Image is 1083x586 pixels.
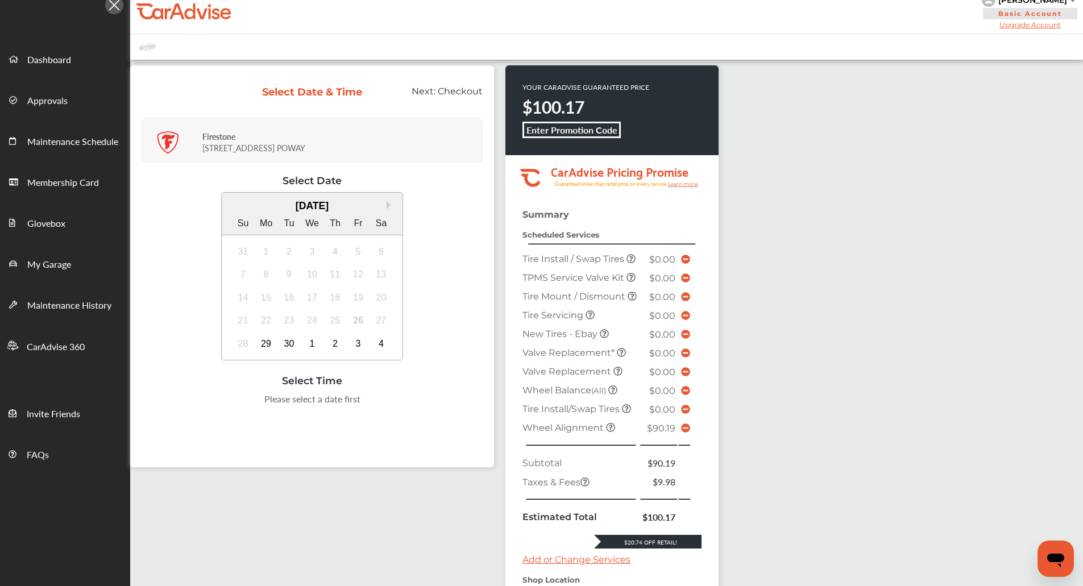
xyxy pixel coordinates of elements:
div: Choose Friday, October 3rd, 2025 [349,335,367,353]
span: Tire Install/Swap Tires [522,404,622,414]
span: $0.00 [649,367,675,377]
iframe: Button to launch messaging window [1038,541,1074,577]
div: Sa [372,214,391,232]
div: Su [234,214,252,232]
a: Dashboard [1,38,130,79]
div: Not available Saturday, September 6th, 2025 [372,243,391,261]
div: Not available Wednesday, September 3rd, 2025 [303,243,321,261]
td: Estimated Total [520,508,640,526]
td: $100.17 [640,508,678,526]
div: Next: [372,86,492,107]
strong: Shop Location [522,575,580,584]
div: Not available Friday, September 19th, 2025 [349,289,367,307]
span: Maintenance Schedule [27,135,118,149]
img: logo-firestone.png [156,131,179,154]
span: Maintenance History [27,298,111,313]
div: Not available Sunday, September 21st, 2025 [234,311,252,330]
div: Not available Sunday, September 14th, 2025 [234,289,252,307]
div: Choose Monday, September 29th, 2025 [257,335,275,353]
tspan: CarAdvise Pricing Promise [551,161,688,181]
div: Not available Tuesday, September 9th, 2025 [280,265,298,284]
div: Not available Sunday, September 7th, 2025 [234,265,252,284]
div: Not available Monday, September 22nd, 2025 [257,311,275,330]
div: Not available Monday, September 15th, 2025 [257,289,275,307]
span: $0.00 [649,348,675,359]
div: Not available Friday, September 12th, 2025 [349,265,367,284]
span: Valve Replacement* [522,347,617,358]
p: YOUR CARADVISE GUARANTEED PRICE [522,82,649,92]
small: (All) [591,386,606,395]
div: Not available Friday, September 5th, 2025 [349,243,367,261]
span: Approvals [27,94,68,109]
span: $0.00 [649,404,675,415]
span: Wheel Balance [522,385,608,396]
span: Checkout [438,86,483,97]
span: Valve Replacement [522,366,613,377]
span: Dashboard [27,53,71,68]
strong: Firestone [202,131,235,142]
div: Select Date & Time [262,86,363,98]
span: Tire Servicing [522,310,586,321]
tspan: Learn more [668,181,698,187]
span: FAQs [27,448,49,463]
span: Taxes & Fees [522,477,590,488]
div: month 2025-09 [231,240,393,355]
div: Not available Thursday, September 11th, 2025 [326,265,345,284]
div: [DATE] [222,200,403,212]
div: Not available Wednesday, September 10th, 2025 [303,265,321,284]
div: Please select a date first [142,392,483,405]
span: $0.00 [649,273,675,284]
div: Not available Thursday, September 25th, 2025 [326,311,345,330]
span: Upgrade Account [982,20,1078,29]
span: Wheel Alignment [522,422,606,433]
span: Tire Mount / Dismount [522,291,628,302]
a: Maintenance History [1,284,130,325]
div: Choose Tuesday, September 30th, 2025 [280,335,298,353]
strong: $100.17 [522,95,584,119]
span: Glovebox [27,217,65,231]
div: Not available Monday, September 1st, 2025 [257,243,275,261]
span: $0.00 [649,329,675,340]
strong: Scheduled Services [522,230,599,239]
div: Not available Tuesday, September 23rd, 2025 [280,311,298,330]
img: placeholder_car.fcab19be.svg [139,40,156,54]
b: Enter Promotion Code [526,123,617,136]
div: Not available Monday, September 8th, 2025 [257,265,275,284]
div: Not available Sunday, August 31st, 2025 [234,243,252,261]
td: $90.19 [640,454,678,472]
div: Not available Tuesday, September 2nd, 2025 [280,243,298,261]
span: Invite Friends [27,407,80,422]
div: Choose Saturday, October 4th, 2025 [372,335,391,353]
a: Maintenance Schedule [1,120,130,161]
div: Th [326,214,345,232]
div: Not available Wednesday, September 24th, 2025 [303,311,321,330]
div: Select Date [142,174,483,186]
div: Select Time [142,375,483,386]
div: Not available Wednesday, September 17th, 2025 [303,289,321,307]
span: My Garage [27,257,71,272]
a: My Garage [1,243,130,284]
span: CarAdvise 360 [27,340,85,355]
span: New Tires - Ebay [522,329,600,339]
div: Mo [257,214,275,232]
span: Tire Install / Swap Tires [522,253,626,264]
div: Choose Wednesday, October 1st, 2025 [303,335,321,353]
div: $20.74 Off Retail! [594,538,702,546]
span: Basic Account [983,8,1077,19]
tspan: Guaranteed lower than retail price on every service. [554,180,668,188]
div: Not available Sunday, September 28th, 2025 [234,335,252,353]
span: $0.00 [649,292,675,302]
span: $0.00 [649,385,675,396]
strong: Summary [522,209,569,220]
span: TPMS Service Valve Kit [522,272,626,283]
button: Next Month [387,201,395,209]
div: Not available Saturday, September 13th, 2025 [372,265,391,284]
div: Not available Friday, September 26th, 2025 [349,311,367,330]
td: $9.98 [640,472,678,491]
div: Fr [349,214,367,232]
a: Add or Change Services [522,554,630,565]
div: Not available Saturday, September 20th, 2025 [372,289,391,307]
span: $0.00 [649,254,675,265]
a: Approvals [1,79,130,120]
div: Not available Tuesday, September 16th, 2025 [280,289,298,307]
